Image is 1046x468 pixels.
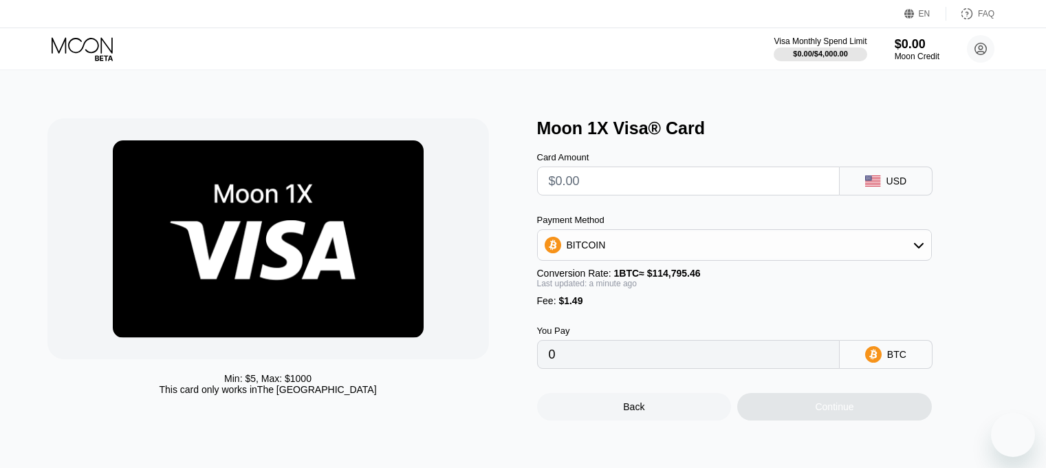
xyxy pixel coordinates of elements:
[774,36,867,61] div: Visa Monthly Spend Limit$0.00/$4,000.00
[623,401,644,412] div: Back
[895,37,939,61] div: $0.00Moon Credit
[904,7,946,21] div: EN
[946,7,994,21] div: FAQ
[537,215,932,225] div: Payment Method
[549,167,828,195] input: $0.00
[895,37,939,52] div: $0.00
[895,52,939,61] div: Moon Credit
[224,373,312,384] div: Min: $ 5 , Max: $ 1000
[558,295,582,306] span: $1.49
[537,268,932,279] div: Conversion Rate:
[793,50,848,58] div: $0.00 / $4,000.00
[614,268,701,279] span: 1 BTC ≈ $114,795.46
[537,118,1013,138] div: Moon 1X Visa® Card
[537,279,932,288] div: Last updated: a minute ago
[886,175,907,187] div: USD
[537,295,932,306] div: Fee :
[991,413,1035,457] iframe: Button to launch messaging window
[978,9,994,19] div: FAQ
[774,36,867,46] div: Visa Monthly Spend Limit
[537,393,732,421] div: Back
[919,9,930,19] div: EN
[538,231,931,259] div: BITCOIN
[537,326,840,336] div: You Pay
[537,152,840,162] div: Card Amount
[159,384,376,395] div: This card only works in The [GEOGRAPHIC_DATA]
[887,349,906,360] div: BTC
[567,240,606,251] div: BITCOIN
